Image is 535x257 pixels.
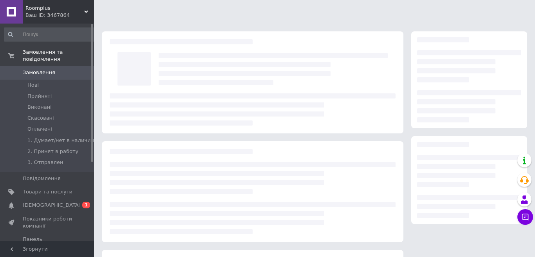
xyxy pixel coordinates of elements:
[23,215,72,230] span: Показники роботи компанії
[23,202,81,209] span: [DEMOGRAPHIC_DATA]
[25,12,94,19] div: Ваш ID: 3467864
[4,27,96,42] input: Пошук
[23,188,72,195] span: Товари та послуги
[517,209,533,225] button: Чат з покупцем
[27,159,63,166] span: 3. Отправлен
[23,49,94,63] span: Замовлення та повідомлення
[27,126,52,133] span: Оплачені
[27,148,78,155] span: 2. Принят в работу
[23,175,61,182] span: Повідомлення
[23,69,55,76] span: Замовлення
[27,82,39,89] span: Нові
[27,115,54,122] span: Скасовані
[25,5,84,12] span: Roomplus
[23,236,72,250] span: Панель управління
[27,137,94,144] span: 1. Думает/нет в наличии
[27,93,52,100] span: Прийняті
[82,202,90,208] span: 1
[27,104,52,111] span: Виконані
